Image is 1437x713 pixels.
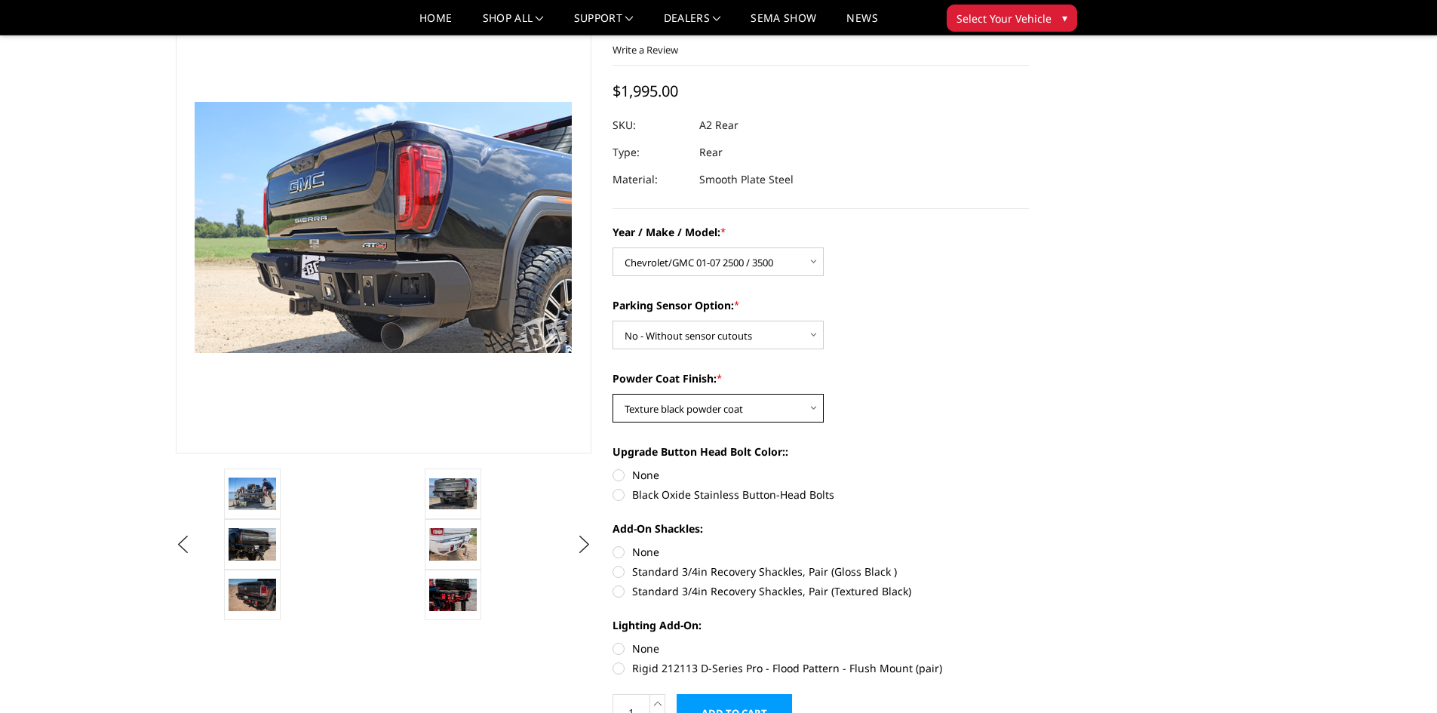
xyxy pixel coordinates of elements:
label: Parking Sensor Option: [613,297,1029,313]
label: Add-On Shackles: [613,521,1029,536]
dt: Type: [613,139,688,166]
img: A2 Series - Rear Bumper [229,528,276,560]
label: Powder Coat Finish: [613,370,1029,386]
img: A2 Series - Rear Bumper [429,478,477,509]
label: Year / Make / Model: [613,224,1029,240]
label: Black Oxide Stainless Button-Head Bolts [613,487,1029,502]
a: SEMA Show [751,13,816,35]
img: A2 Series - Rear Bumper [429,579,477,610]
label: Lighting Add-On: [613,617,1029,633]
a: A2 Series - Rear Bumper [176,1,592,453]
button: Previous [172,533,195,556]
label: None [613,641,1029,656]
button: Next [573,533,595,556]
dt: Material: [613,166,688,193]
a: Dealers [664,13,721,35]
img: A2 Series - Rear Bumper [229,478,276,509]
a: Support [574,13,634,35]
a: Write a Review [613,43,678,57]
label: Rigid 212113 D-Series Pro - Flood Pattern - Flush Mount (pair) [613,660,1029,676]
a: shop all [483,13,544,35]
label: Standard 3/4in Recovery Shackles, Pair (Textured Black) [613,583,1029,599]
label: Standard 3/4in Recovery Shackles, Pair (Gloss Black ) [613,564,1029,579]
dd: Smooth Plate Steel [699,166,794,193]
iframe: Chat Widget [1362,641,1437,713]
label: None [613,544,1029,560]
span: ▾ [1062,10,1067,26]
span: $1,995.00 [613,81,678,101]
dd: Rear [699,139,723,166]
img: A2 Series - Rear Bumper [429,528,477,560]
a: News [846,13,877,35]
dt: SKU: [613,112,688,139]
span: Select Your Vehicle [956,11,1052,26]
label: Upgrade Button Head Bolt Color:: [613,444,1029,459]
a: Home [419,13,452,35]
label: None [613,467,1029,483]
img: A2 Series - Rear Bumper [229,579,276,610]
dd: A2 Rear [699,112,738,139]
button: Select Your Vehicle [947,5,1077,32]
